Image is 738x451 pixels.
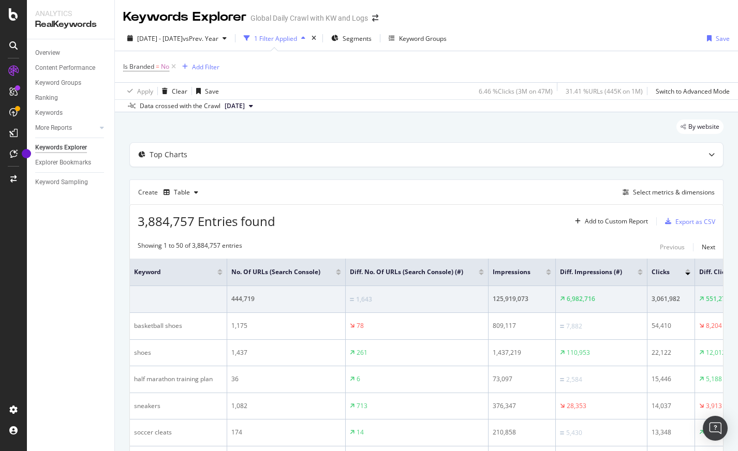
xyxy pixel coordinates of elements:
[660,243,685,251] div: Previous
[493,294,551,304] div: 125,919,073
[706,294,729,304] div: 551,270
[250,13,368,23] div: Global Daily Crawl with KW and Logs
[240,30,309,47] button: 1 Filter Applied
[343,34,372,43] span: Segments
[357,321,364,330] div: 78
[356,295,372,304] div: 1,643
[254,34,297,43] div: 1 Filter Applied
[231,294,341,304] div: 444,719
[172,87,187,96] div: Clear
[123,83,153,99] button: Apply
[706,321,722,330] div: 8,204
[35,63,95,73] div: Content Performance
[702,243,715,251] div: Next
[493,321,551,330] div: 809,117
[137,34,183,43] span: [DATE] - [DATE]
[192,63,219,71] div: Add Filter
[134,321,223,330] div: basketball shoes
[675,217,715,226] div: Export as CSV
[156,62,159,71] span: =
[134,374,223,384] div: half marathon training plan
[676,119,724,134] div: legacy label
[35,123,97,133] a: More Reports
[35,157,91,168] div: Explorer Bookmarks
[35,48,60,58] div: Overview
[161,59,169,74] span: No
[35,19,106,31] div: RealKeywords
[567,294,595,304] div: 6,982,716
[22,149,31,158] div: Tooltip anchor
[652,428,690,437] div: 13,348
[123,30,231,47] button: [DATE] - [DATE]vsPrev. Year
[560,378,564,381] img: Equal
[123,8,246,26] div: Keywords Explorer
[567,348,590,357] div: 110,953
[35,177,107,188] a: Keyword Sampling
[183,34,218,43] span: vs Prev. Year
[225,101,245,111] span: 2024 Dec. 1st
[706,374,722,384] div: 5,188
[652,267,670,277] span: Clicks
[35,108,107,118] a: Keywords
[123,62,154,71] span: Is Branded
[652,321,690,330] div: 54,410
[134,401,223,411] div: sneakers
[159,184,202,201] button: Table
[652,374,690,384] div: 15,446
[660,241,685,253] button: Previous
[385,30,451,47] button: Keyword Groups
[231,348,341,357] div: 1,437
[35,142,107,153] a: Keywords Explorer
[350,298,354,301] img: Equal
[652,348,690,357] div: 22,122
[493,428,551,437] div: 210,858
[703,30,730,47] button: Save
[220,100,257,112] button: [DATE]
[231,374,341,384] div: 36
[205,87,219,96] div: Save
[567,401,586,411] div: 28,353
[138,184,202,201] div: Create
[35,177,88,188] div: Keyword Sampling
[706,401,722,411] div: 3,913
[618,186,715,199] button: Select metrics & dimensions
[493,348,551,357] div: 1,437,219
[327,30,376,47] button: Segments
[372,14,378,22] div: arrow-right-arrow-left
[652,294,690,304] div: 3,061,982
[231,401,341,411] div: 1,082
[702,241,715,253] button: Next
[231,428,341,437] div: 174
[706,348,726,357] div: 12,012
[140,101,220,111] div: Data crossed with the Crawl
[350,267,463,277] span: Diff. No. of URLs (Search Console) (#)
[134,348,223,357] div: shoes
[560,267,622,277] span: Diff. Impressions (#)
[560,431,564,434] img: Equal
[35,157,107,168] a: Explorer Bookmarks
[688,124,719,130] span: By website
[231,321,341,330] div: 1,175
[652,83,730,99] button: Switch to Advanced Mode
[231,267,320,277] span: No. of URLs (Search Console)
[158,83,187,99] button: Clear
[399,34,447,43] div: Keyword Groups
[35,142,87,153] div: Keywords Explorer
[560,325,564,328] img: Equal
[35,78,107,88] a: Keyword Groups
[35,93,107,103] a: Ranking
[566,428,582,438] div: 5,430
[566,375,582,384] div: 2,584
[35,108,63,118] div: Keywords
[35,93,58,103] div: Ranking
[571,213,648,230] button: Add to Custom Report
[493,401,551,411] div: 376,347
[493,374,551,384] div: 73,097
[35,63,107,73] a: Content Performance
[192,83,219,99] button: Save
[703,416,728,441] div: Open Intercom Messenger
[661,213,715,230] button: Export as CSV
[35,8,106,19] div: Analytics
[134,428,223,437] div: soccer cleats
[134,267,202,277] span: Keyword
